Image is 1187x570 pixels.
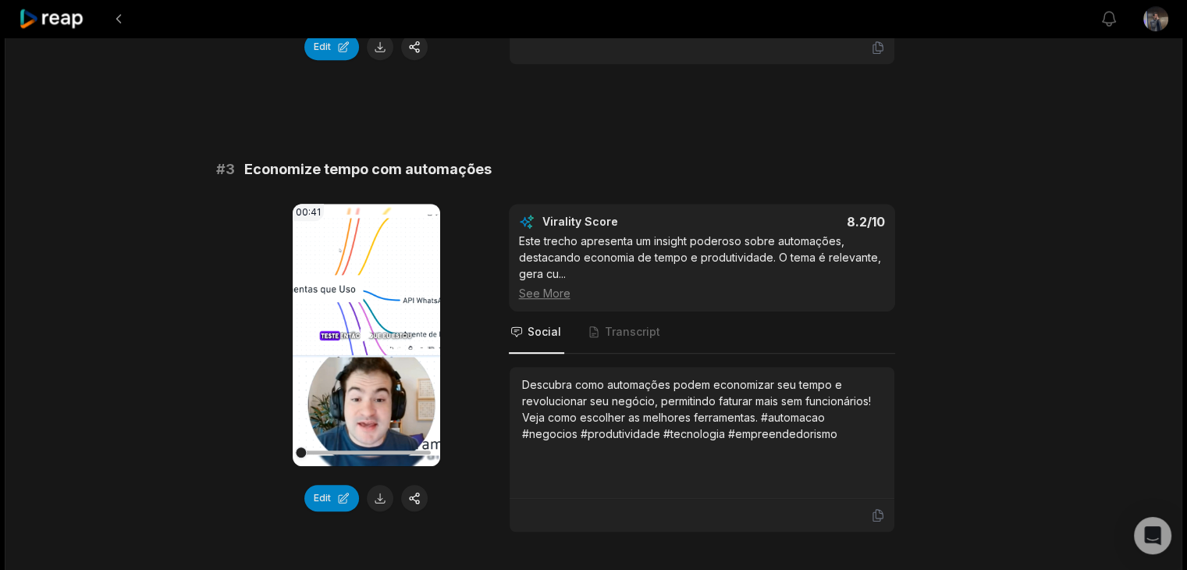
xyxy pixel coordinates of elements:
[293,204,440,466] video: Your browser does not support mp4 format.
[1134,517,1171,554] div: Open Intercom Messenger
[605,324,660,340] span: Transcript
[519,285,885,301] div: See More
[509,312,895,354] nav: Tabs
[304,485,359,511] button: Edit
[216,159,235,180] span: # 3
[522,376,882,442] div: Descubra como automações podem economizar seu tempo e revolucionar seu negócio, permitindo fatura...
[717,214,885,230] div: 8.2 /10
[304,34,359,60] button: Edit
[244,159,492,180] span: Economize tempo com automações
[519,233,885,301] div: Este trecho apresenta um insight poderoso sobre automações, destacando economia de tempo e produt...
[528,324,561,340] span: Social
[542,214,710,230] div: Virality Score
